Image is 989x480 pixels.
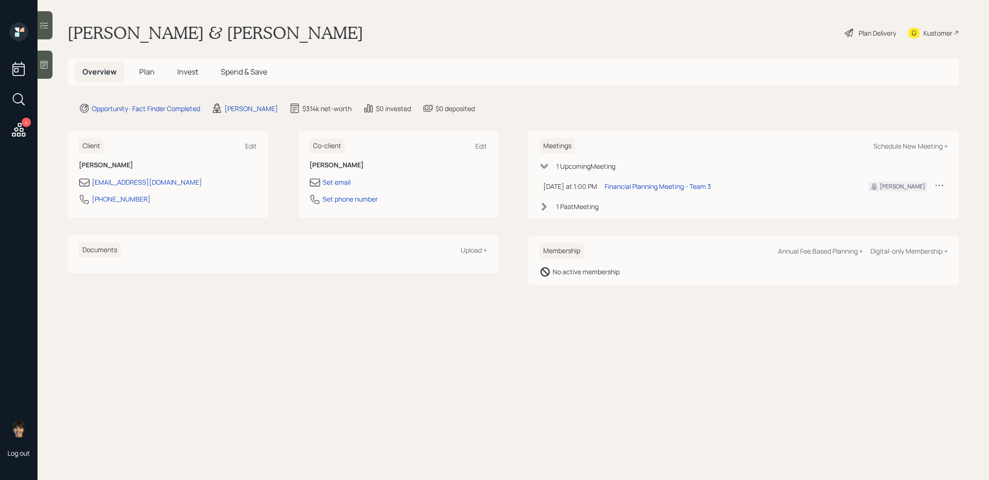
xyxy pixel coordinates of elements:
h6: Co-client [309,138,345,154]
div: Edit [245,142,257,150]
div: [EMAIL_ADDRESS][DOMAIN_NAME] [92,177,202,187]
div: Set email [322,177,351,187]
div: [PHONE_NUMBER] [92,194,150,204]
div: 4 [22,118,31,127]
div: Kustomer [923,28,952,38]
span: Overview [82,67,117,77]
span: Plan [139,67,155,77]
div: $0 deposited [435,104,475,113]
div: Plan Delivery [859,28,896,38]
div: 1 Upcoming Meeting [556,161,615,171]
h1: [PERSON_NAME] & [PERSON_NAME] [67,22,363,43]
h6: [PERSON_NAME] [79,161,257,169]
h6: Documents [79,242,121,258]
div: Log out [7,449,30,457]
div: Annual Fee Based Planning + [778,247,863,255]
div: Schedule New Meeting + [873,142,948,150]
h6: Membership [539,243,584,259]
div: Upload + [461,246,487,255]
div: [DATE] at 1:00 PM [543,181,597,191]
div: Set phone number [322,194,378,204]
div: No active membership [553,267,620,277]
span: Invest [177,67,198,77]
h6: Client [79,138,104,154]
div: Edit [475,142,487,150]
span: Spend & Save [221,67,267,77]
div: Financial Planning Meeting - Team 3 [605,181,711,191]
div: 1 Past Meeting [556,202,599,211]
div: Digital-only Membership + [870,247,948,255]
div: $314k net-worth [302,104,352,113]
div: [PERSON_NAME] [225,104,278,113]
h6: [PERSON_NAME] [309,161,487,169]
h6: Meetings [539,138,575,154]
img: treva-nostdahl-headshot.png [9,419,28,437]
div: [PERSON_NAME] [880,182,925,191]
div: Opportunity · Fact Finder Completed [92,104,200,113]
div: $0 invested [376,104,411,113]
